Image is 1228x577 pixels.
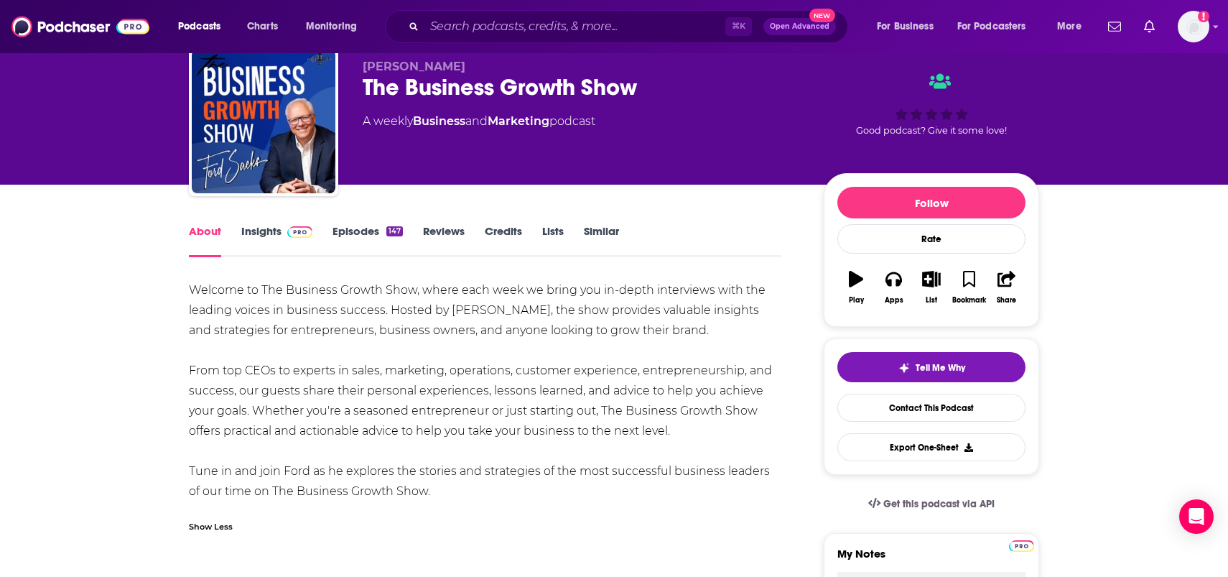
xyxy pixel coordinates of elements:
a: Lists [542,224,564,257]
span: Logged in as saraatspark [1178,11,1209,42]
span: [PERSON_NAME] [363,60,465,73]
img: User Profile [1178,11,1209,42]
a: Charts [238,15,287,38]
button: Open AdvancedNew [763,18,836,35]
button: open menu [867,15,952,38]
div: Apps [885,296,903,305]
div: Welcome to The Business Growth Show, where each week we bring you in-depth interviews with the le... [189,280,781,502]
button: open menu [948,15,1047,38]
span: For Podcasters [957,17,1026,37]
a: Similar [584,224,619,257]
button: tell me why sparkleTell Me Why [837,352,1025,382]
span: ⌘ K [725,17,752,36]
a: Get this podcast via API [857,486,1006,522]
span: Podcasts [178,17,220,37]
div: Good podcast? Give it some love! [824,60,1039,149]
a: Contact This Podcast [837,394,1025,422]
div: Share [997,296,1016,305]
button: open menu [168,15,239,38]
a: Marketing [488,114,549,128]
span: Good podcast? Give it some love! [856,125,1007,136]
span: Tell Me Why [916,362,965,374]
button: List [913,262,950,313]
img: The Business Growth Show [192,50,335,193]
button: open menu [296,15,376,38]
div: Search podcasts, credits, & more... [399,10,862,43]
button: Export One-Sheet [837,433,1025,461]
a: About [189,224,221,257]
img: tell me why sparkle [898,362,910,374]
div: List [926,296,937,305]
span: Open Advanced [770,23,829,30]
span: Charts [247,17,278,37]
a: Episodes147 [332,224,403,257]
button: Apps [875,262,912,313]
div: Open Intercom Messenger [1179,499,1214,534]
div: Rate [837,224,1025,254]
input: Search podcasts, credits, & more... [424,15,725,38]
img: Podchaser Pro [1009,540,1034,552]
img: Podchaser - Follow, Share and Rate Podcasts [11,13,149,40]
a: Show notifications dropdown [1138,14,1160,39]
span: and [465,114,488,128]
svg: Add a profile image [1198,11,1209,22]
span: For Business [877,17,934,37]
div: A weekly podcast [363,113,595,130]
button: Follow [837,187,1025,218]
span: Get this podcast via API [883,498,995,510]
span: New [809,9,835,22]
a: InsightsPodchaser Pro [241,224,312,257]
div: 147 [386,226,403,236]
button: Share [988,262,1025,313]
button: Play [837,262,875,313]
button: open menu [1047,15,1099,38]
img: Podchaser Pro [287,226,312,238]
div: Play [849,296,864,305]
a: Credits [485,224,522,257]
a: Pro website [1009,538,1034,552]
a: Reviews [423,224,465,257]
span: Monitoring [306,17,357,37]
label: My Notes [837,547,1025,572]
button: Bookmark [950,262,987,313]
a: Show notifications dropdown [1102,14,1127,39]
button: Show profile menu [1178,11,1209,42]
div: Bookmark [952,296,986,305]
span: More [1057,17,1082,37]
a: Business [413,114,465,128]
